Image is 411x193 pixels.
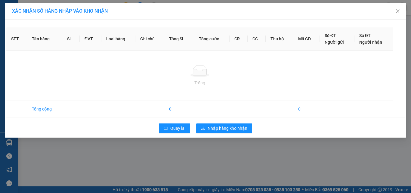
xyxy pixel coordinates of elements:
[325,33,336,38] span: Số ĐT
[293,101,320,117] td: 0
[12,8,108,14] span: XÁC NHẬN SỐ HÀNG NHẬP VÀO KHO NHẬN
[27,27,62,51] th: Tên hàng
[6,27,27,51] th: STT
[164,27,194,51] th: Tổng SL
[230,27,248,51] th: CR
[159,123,190,133] button: rollbackQuay lại
[135,27,164,51] th: Ghi chú
[248,27,266,51] th: CC
[266,27,293,51] th: Thu hộ
[164,126,168,131] span: rollback
[208,125,247,132] span: Nhập hàng kho nhận
[80,27,101,51] th: ĐVT
[196,123,252,133] button: downloadNhập hàng kho nhận
[164,101,194,117] td: 0
[395,9,400,14] span: close
[194,27,230,51] th: Tổng cước
[101,27,136,51] th: Loại hàng
[359,33,371,38] span: Số ĐT
[389,3,406,20] button: Close
[293,27,320,51] th: Mã GD
[325,40,344,45] span: Người gửi
[170,125,185,132] span: Quay lại
[201,126,205,131] span: download
[27,101,62,117] td: Tổng cộng
[11,79,388,86] div: Trống
[359,40,382,45] span: Người nhận
[62,27,79,51] th: SL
